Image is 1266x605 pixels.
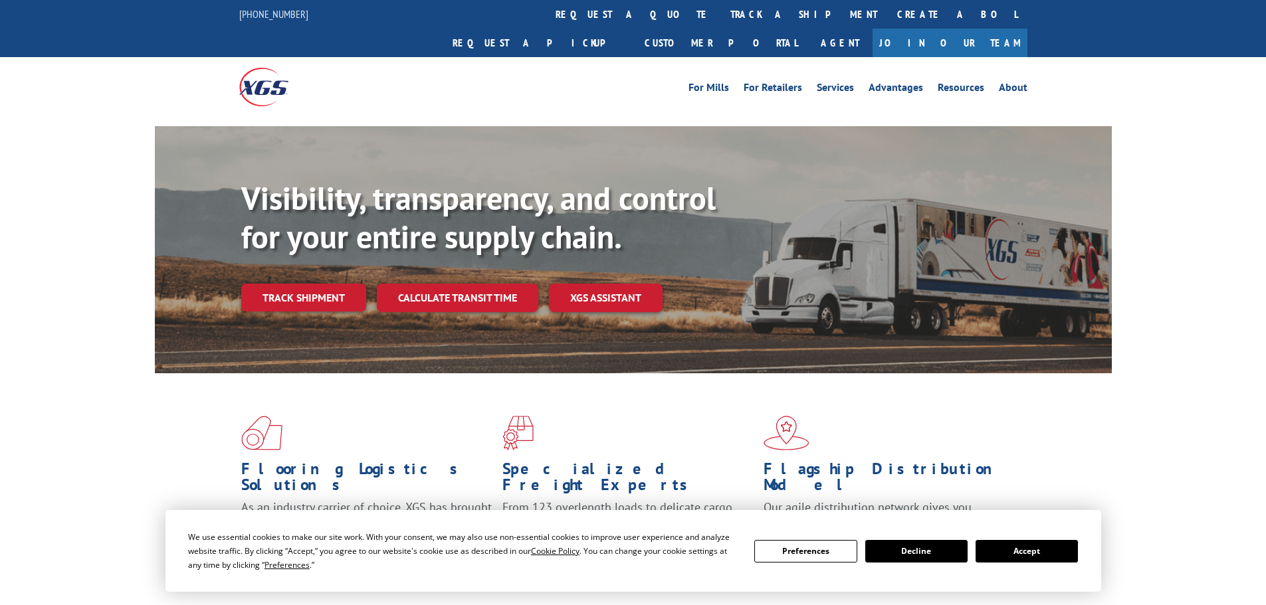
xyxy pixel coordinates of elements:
[241,461,492,499] h1: Flooring Logistics Solutions
[502,499,754,559] p: From 123 overlength loads to delicate cargo, our experienced staff knows the best way to move you...
[807,29,873,57] a: Agent
[241,499,492,547] span: As an industry carrier of choice, XGS has brought innovation and dedication to flooring logistics...
[865,540,968,562] button: Decline
[239,7,308,21] a: [PHONE_NUMBER]
[531,545,580,557] span: Cookie Policy
[241,284,366,311] a: Track shipment
[764,461,1015,499] h1: Flagship Distribution Model
[165,510,1101,592] div: Cookie Consent Prompt
[817,82,854,97] a: Services
[938,82,984,97] a: Resources
[635,29,807,57] a: Customer Portal
[754,540,857,562] button: Preferences
[377,284,538,312] a: Calculate transit time
[744,82,802,97] a: For Retailers
[502,461,754,499] h1: Specialized Freight Experts
[764,416,809,450] img: xgs-icon-flagship-distribution-model-red
[443,29,635,57] a: Request a pickup
[976,540,1078,562] button: Accept
[688,82,729,97] a: For Mills
[764,499,1008,531] span: Our agile distribution network gives you nationwide inventory management on demand.
[999,82,1027,97] a: About
[264,559,310,570] span: Preferences
[502,416,534,450] img: xgs-icon-focused-on-flooring-red
[869,82,923,97] a: Advantages
[549,284,663,312] a: XGS ASSISTANT
[241,416,282,450] img: xgs-icon-total-supply-chain-intelligence-red
[873,29,1027,57] a: Join Our Team
[241,177,716,257] b: Visibility, transparency, and control for your entire supply chain.
[188,530,738,572] div: We use essential cookies to make our site work. With your consent, we may also use non-essential ...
